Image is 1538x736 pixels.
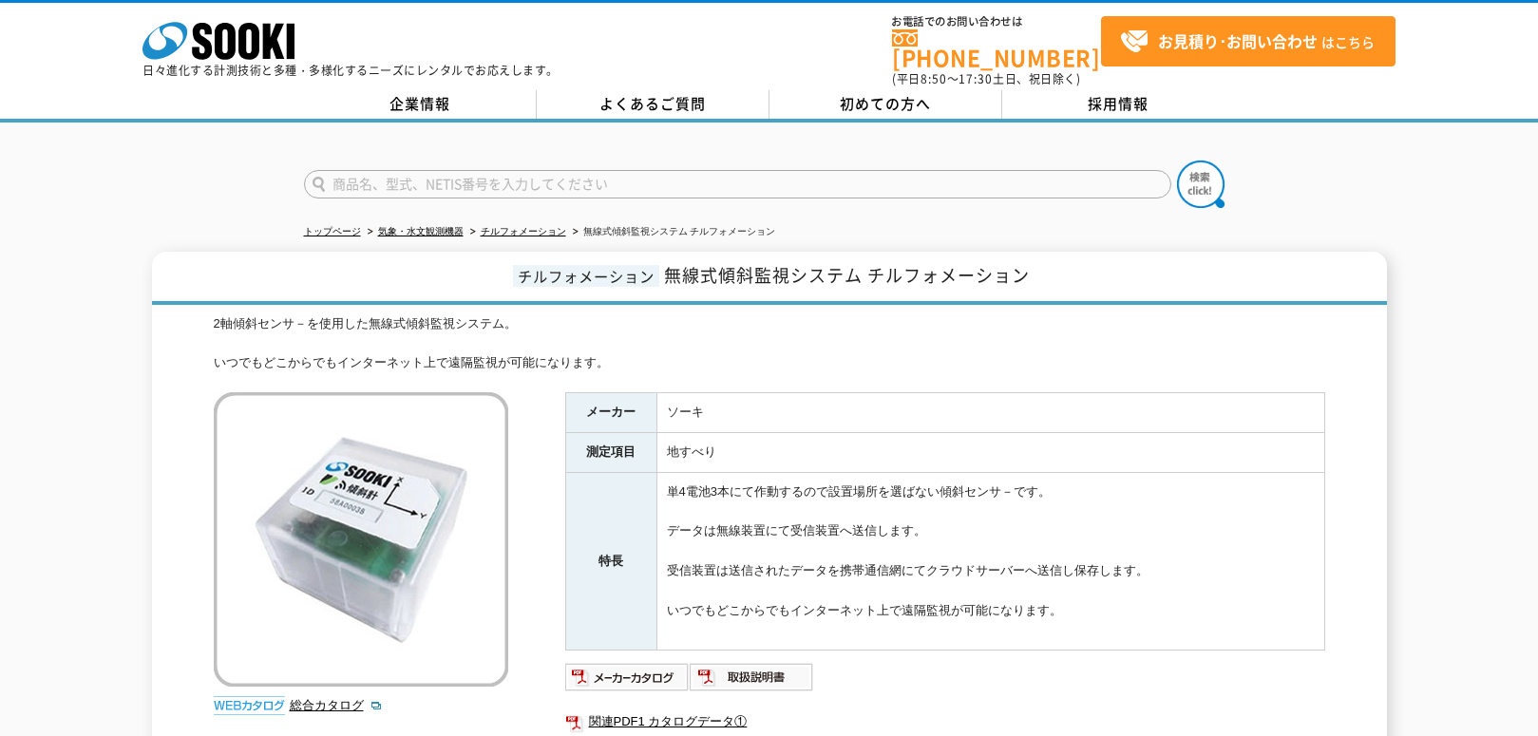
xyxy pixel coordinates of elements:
[513,265,659,287] span: チルフォメーション
[569,222,776,242] li: 無線式傾斜監視システム チルフォメーション
[656,433,1324,473] td: 地すべり
[664,262,1030,288] span: 無線式傾斜監視システム チルフォメーション
[142,65,559,76] p: 日々進化する計測技術と多種・多様化するニーズにレンタルでお応えします。
[959,70,993,87] span: 17:30
[892,16,1101,28] span: お電話でのお問い合わせは
[565,433,656,473] th: 測定項目
[214,314,1325,373] div: 2軸傾斜センサ－を使用した無線式傾斜監視システム。 いつでもどこからでもインターネット上で遠隔監視が可能になります。
[304,226,361,236] a: トップページ
[378,226,464,236] a: 気象・水文観測機器
[690,674,814,689] a: 取扱説明書
[1158,29,1318,52] strong: お見積り･お問い合わせ
[565,662,690,692] img: メーカーカタログ
[481,226,566,236] a: チルフォメーション
[214,696,285,715] img: webカタログ
[840,93,931,114] span: 初めての方へ
[1120,28,1375,56] span: はこちら
[769,90,1002,119] a: 初めての方へ
[304,90,537,119] a: 企業情報
[537,90,769,119] a: よくあるご質問
[656,472,1324,650] td: 単4電池3本にて作動するので設置場所を選ばない傾斜センサ－です。 データは無線装置にて受信装置へ送信します。 受信装置は送信されたデータを携帯通信網にてクラウドサーバーへ送信し保存します。 いつ...
[921,70,947,87] span: 8:50
[1002,90,1235,119] a: 採用情報
[892,29,1101,68] a: [PHONE_NUMBER]
[565,674,690,689] a: メーカーカタログ
[1177,160,1225,208] img: btn_search.png
[1101,16,1396,66] a: お見積り･お問い合わせはこちら
[565,472,656,650] th: 特長
[304,170,1171,198] input: 商品名、型式、NETIS番号を入力してください
[565,709,1325,734] a: 関連PDF1 カタログデータ①
[892,70,1080,87] span: (平日 ～ 土日、祝日除く)
[290,698,383,712] a: 総合カタログ
[656,393,1324,433] td: ソーキ
[214,392,508,687] img: 無線式傾斜監視システム チルフォメーション
[565,393,656,433] th: メーカー
[690,662,814,692] img: 取扱説明書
